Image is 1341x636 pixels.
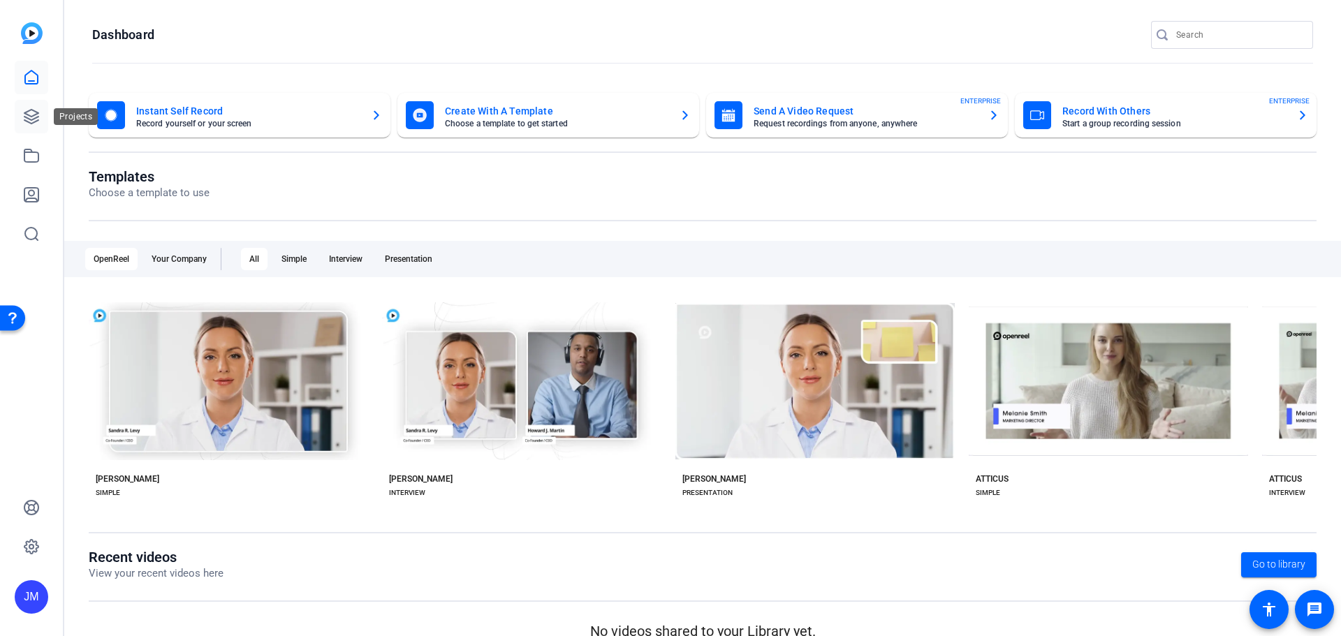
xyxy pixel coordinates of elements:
div: Interview [321,248,371,270]
a: Go to library [1241,552,1317,577]
mat-card-subtitle: Choose a template to get started [445,119,668,128]
mat-icon: accessibility [1261,601,1277,618]
input: Search [1176,27,1302,43]
p: Choose a template to use [89,185,210,201]
mat-card-title: Record With Others [1062,103,1286,119]
div: [PERSON_NAME] [389,473,453,485]
button: Send A Video RequestRequest recordings from anyone, anywhereENTERPRISE [706,93,1008,138]
span: ENTERPRISE [1269,96,1310,106]
div: SIMPLE [96,487,120,498]
div: [PERSON_NAME] [96,473,159,485]
mat-card-subtitle: Start a group recording session [1062,119,1286,128]
p: View your recent videos here [89,565,223,582]
h1: Dashboard [92,27,154,43]
button: Instant Self RecordRecord yourself or your screen [89,93,390,138]
mat-card-title: Send A Video Request [754,103,977,119]
span: Go to library [1252,557,1305,572]
h1: Templates [89,168,210,185]
div: Simple [273,248,315,270]
div: JM [15,580,48,614]
div: [PERSON_NAME] [682,473,746,485]
div: ATTICUS [976,473,1009,485]
mat-card-subtitle: Request recordings from anyone, anywhere [754,119,977,128]
div: ATTICUS [1269,473,1302,485]
button: Record With OthersStart a group recording sessionENTERPRISE [1015,93,1317,138]
div: OpenReel [85,248,138,270]
div: SIMPLE [976,487,1000,498]
mat-card-title: Create With A Template [445,103,668,119]
div: PRESENTATION [682,487,733,498]
mat-card-subtitle: Record yourself or your screen [136,119,360,128]
div: INTERVIEW [1269,487,1305,498]
div: Presentation [376,248,441,270]
button: Create With A TemplateChoose a template to get started [397,93,699,138]
div: All [241,248,268,270]
img: blue-gradient.svg [21,22,43,44]
h1: Recent videos [89,549,223,565]
div: INTERVIEW [389,487,425,498]
div: Projects [54,108,98,125]
mat-icon: message [1306,601,1323,618]
div: Your Company [143,248,215,270]
mat-card-title: Instant Self Record [136,103,360,119]
span: ENTERPRISE [960,96,1001,106]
